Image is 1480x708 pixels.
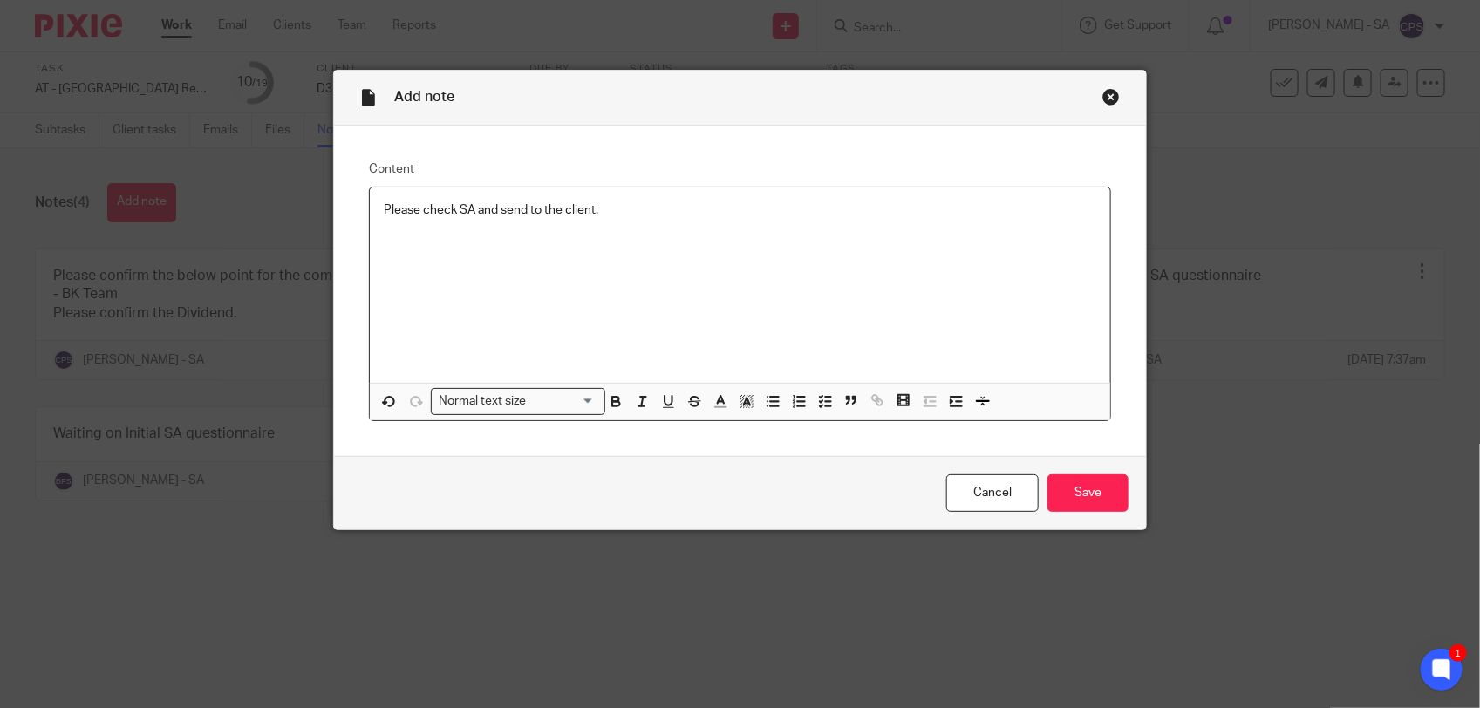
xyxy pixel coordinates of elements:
[946,474,1039,512] a: Cancel
[1102,88,1120,106] div: Close this dialog window
[384,201,1096,219] p: Please check SA and send to the client.
[532,392,595,411] input: Search for option
[369,160,1111,178] label: Content
[1047,474,1129,512] input: Save
[431,388,605,415] div: Search for option
[1449,644,1467,662] div: 1
[394,90,454,104] span: Add note
[435,392,530,411] span: Normal text size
